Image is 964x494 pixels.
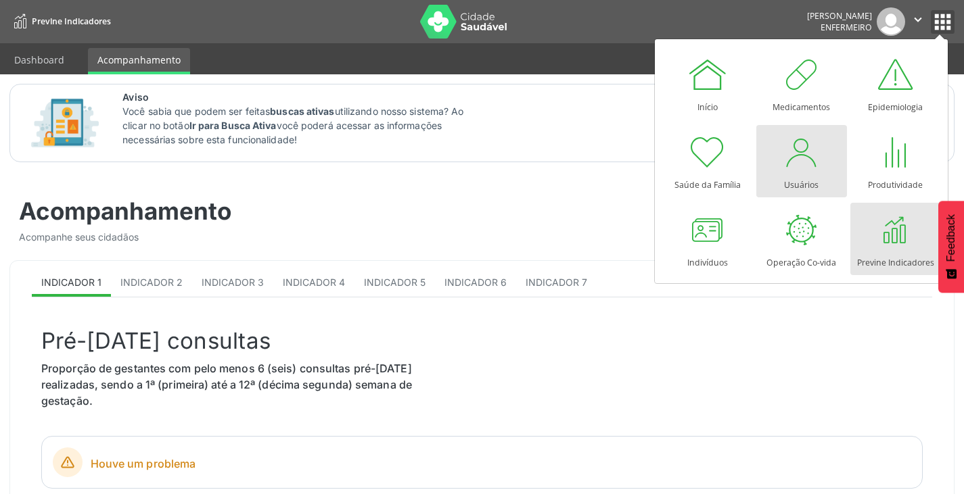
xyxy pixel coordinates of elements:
[19,230,473,244] div: Acompanhe seus cidadãos
[270,105,334,117] strong: buscas ativas
[945,214,957,262] span: Feedback
[756,203,847,275] a: Operação Co-vida
[850,203,941,275] a: Previne Indicadores
[19,197,473,225] div: Acompanhamento
[662,47,753,120] a: Início
[202,276,264,288] span: Indicador 3
[807,10,872,22] div: [PERSON_NAME]
[5,48,74,72] a: Dashboard
[526,276,587,288] span: Indicador 7
[821,22,872,33] span: Enfermeiro
[122,104,480,147] p: Você sabia que podem ser feitas utilizando nosso sistema? Ao clicar no botão você poderá acessar ...
[32,16,111,27] span: Previne Indicadores
[444,276,507,288] span: Indicador 6
[189,120,277,131] strong: Ir para Busca Ativa
[662,125,753,197] a: Saúde da Família
[756,125,847,197] a: Usuários
[41,327,271,354] span: Pré-[DATE] consultas
[364,276,426,288] span: Indicador 5
[41,362,412,407] span: Proporção de gestantes com pelo menos 6 (seis) consultas pré-[DATE] realizadas, sendo a 1ª (prime...
[120,276,183,288] span: Indicador 2
[756,47,847,120] a: Medicamentos
[850,47,941,120] a: Epidemiologia
[88,48,190,74] a: Acompanhamento
[26,93,104,153] img: Imagem de CalloutCard
[662,203,753,275] a: Indivíduos
[850,125,941,197] a: Produtividade
[283,276,345,288] span: Indicador 4
[911,12,925,27] i: 
[877,7,905,36] img: img
[122,90,480,104] span: Aviso
[931,10,955,34] button: apps
[938,201,964,293] button: Feedback - Mostrar pesquisa
[91,455,911,472] span: Houve um problema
